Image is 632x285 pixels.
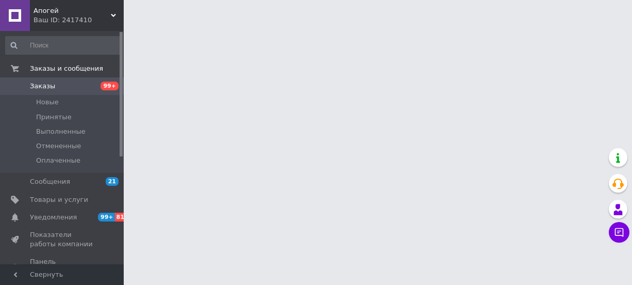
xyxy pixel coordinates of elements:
span: 81 [115,213,127,221]
span: 99+ [98,213,115,221]
span: Отмененные [36,141,81,151]
span: Принятые [36,113,72,122]
input: Поиск [5,36,122,55]
span: Сообщения [30,177,70,186]
span: Оплаченные [36,156,80,165]
span: Товары и услуги [30,195,88,204]
span: 99+ [101,82,119,90]
span: Заказы [30,82,55,91]
span: Выполненные [36,127,86,136]
span: Показатели работы компании [30,230,95,249]
span: Апогей [34,6,111,15]
span: Панель управления [30,257,95,276]
span: Уведомления [30,213,77,222]
div: Ваш ID: 2417410 [34,15,124,25]
span: Новые [36,98,59,107]
button: Чат с покупателем [609,222,629,243]
span: Заказы и сообщения [30,64,103,73]
span: 21 [106,177,119,186]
